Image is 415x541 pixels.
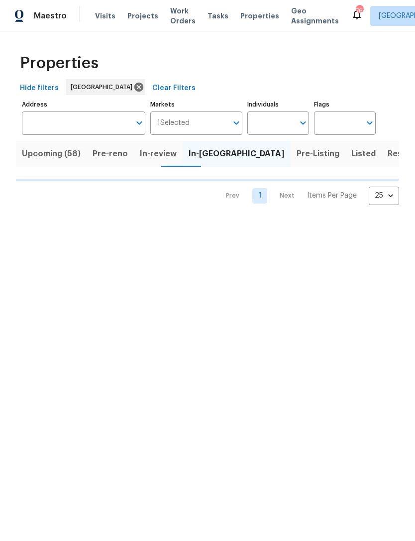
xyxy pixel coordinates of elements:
[388,147,414,161] span: Resale
[307,191,357,201] p: Items Per Page
[20,82,59,95] span: Hide filters
[207,12,228,19] span: Tasks
[152,82,196,95] span: Clear Filters
[66,79,145,95] div: [GEOGRAPHIC_DATA]
[127,11,158,21] span: Projects
[247,102,309,108] label: Individuals
[150,102,243,108] label: Markets
[34,11,67,21] span: Maestro
[296,116,310,130] button: Open
[22,147,81,161] span: Upcoming (58)
[229,116,243,130] button: Open
[252,188,267,204] a: Goto page 1
[157,119,190,127] span: 1 Selected
[71,82,136,92] span: [GEOGRAPHIC_DATA]
[148,79,200,98] button: Clear Filters
[189,147,285,161] span: In-[GEOGRAPHIC_DATA]
[132,116,146,130] button: Open
[95,11,115,21] span: Visits
[363,116,377,130] button: Open
[140,147,177,161] span: In-review
[22,102,145,108] label: Address
[351,147,376,161] span: Listed
[93,147,128,161] span: Pre-reno
[356,6,363,16] div: 76
[20,58,99,68] span: Properties
[297,147,339,161] span: Pre-Listing
[170,6,196,26] span: Work Orders
[240,11,279,21] span: Properties
[16,79,63,98] button: Hide filters
[291,6,339,26] span: Geo Assignments
[216,187,399,205] nav: Pagination Navigation
[314,102,376,108] label: Flags
[369,183,399,209] div: 25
